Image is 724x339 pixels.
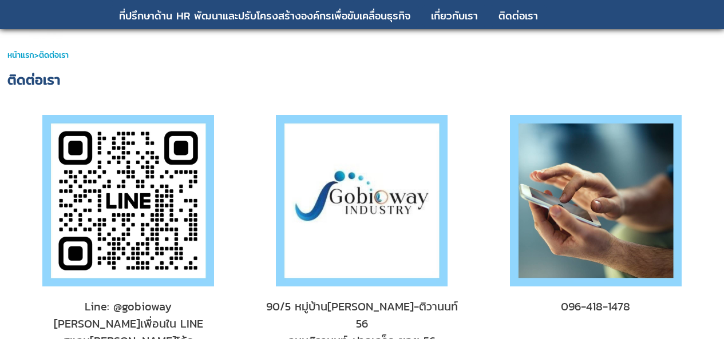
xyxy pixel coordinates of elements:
span: ติดต่อเรา [39,49,69,61]
a: เกี่ยวกับเรา [431,5,478,27]
span: ติดต่อเรา [7,69,60,90]
span: 096-418-1478 [494,298,697,315]
div: ติดต่อเรา [499,11,538,21]
div: ที่ปรึกษาด้าน HR พัฒนาและปรับโครงสร้างองค์กรเพื่อขับเคลื่อนธุรกิจ [119,11,410,21]
a: ติดต่อเรา [499,5,538,27]
div: Line: @gobioway [27,298,230,315]
div: 90/5 หมู่บ้าน[PERSON_NAME]-ติวานนท์ 56 [260,298,464,332]
a: หน้าแรก [7,49,34,61]
a: ที่ปรึกษาด้าน HR พัฒนาและปรับโครงสร้างองค์กรเพื่อขับเคลื่อนธุรกิจ [119,5,410,27]
div: เกี่ยวกับเรา [431,11,478,21]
